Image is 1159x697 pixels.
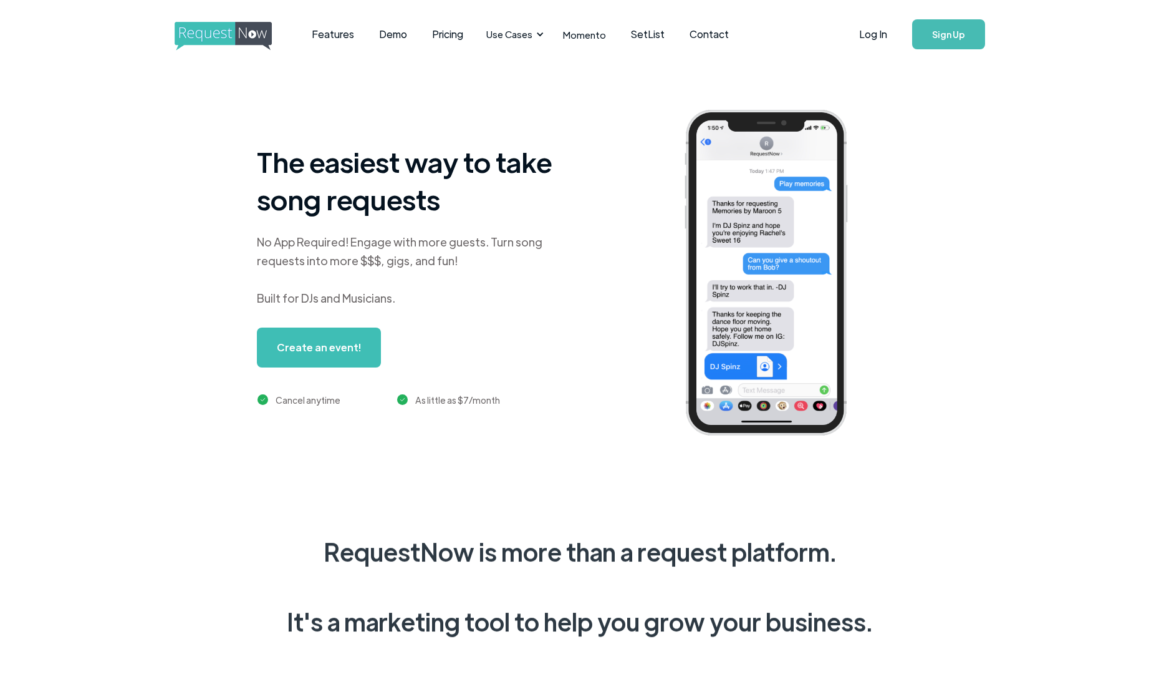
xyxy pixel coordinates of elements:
[299,15,367,54] a: Features
[912,19,985,49] a: Sign Up
[852,424,986,462] img: contact card example
[257,328,381,368] a: Create an event!
[257,394,268,405] img: green checkmark
[175,22,268,47] a: home
[397,394,408,405] img: green checkmark
[479,15,547,54] div: Use Cases
[618,15,677,54] a: SetList
[287,534,873,639] div: RequestNow is more than a request platform. It's a marketing tool to help you grow your business.
[420,15,476,54] a: Pricing
[677,15,741,54] a: Contact
[670,101,881,449] img: iphone screenshot
[367,15,420,54] a: Demo
[257,143,569,218] h1: The easiest way to take song requests
[257,233,569,308] div: No App Required! Engage with more guests. Turn song requests into more $$$, gigs, and fun! Built ...
[852,385,986,422] img: venmo screenshot
[847,12,900,56] a: Log In
[276,392,340,407] div: Cancel anytime
[175,22,295,51] img: requestnow logo
[486,27,532,41] div: Use Cases
[551,16,618,53] a: Momento
[415,392,500,407] div: As little as $7/month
